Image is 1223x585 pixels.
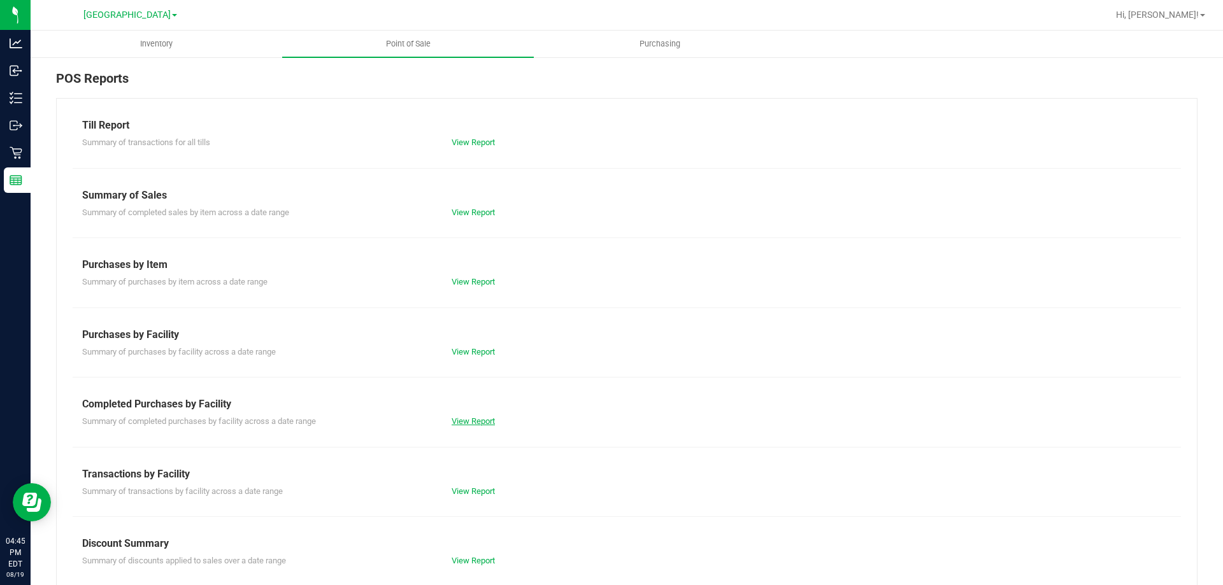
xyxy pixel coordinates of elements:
a: Point of Sale [282,31,534,57]
a: View Report [452,277,495,286]
a: View Report [452,556,495,565]
a: View Report [452,137,495,147]
div: Purchases by Item [82,257,1171,272]
span: [GEOGRAPHIC_DATA] [83,10,171,20]
span: Hi, [PERSON_NAME]! [1116,10,1199,20]
iframe: Resource center [13,483,51,521]
a: View Report [452,416,495,426]
div: Completed Purchases by Facility [82,397,1171,412]
span: Summary of purchases by facility across a date range [82,347,276,356]
a: View Report [452,347,495,356]
inline-svg: Inbound [10,64,22,77]
span: Summary of completed purchases by facility across a date range [82,416,316,426]
span: Summary of completed sales by item across a date range [82,208,289,217]
span: Summary of purchases by item across a date range [82,277,268,286]
p: 04:45 PM EDT [6,535,25,570]
div: Transactions by Facility [82,467,1171,482]
span: Summary of transactions by facility across a date range [82,486,283,496]
span: Summary of discounts applied to sales over a date range [82,556,286,565]
inline-svg: Retail [10,146,22,159]
inline-svg: Inventory [10,92,22,104]
span: Purchasing [622,38,697,50]
span: Point of Sale [369,38,448,50]
inline-svg: Analytics [10,37,22,50]
div: Summary of Sales [82,188,1171,203]
div: POS Reports [56,69,1198,98]
p: 08/19 [6,570,25,579]
div: Purchases by Facility [82,327,1171,342]
inline-svg: Reports [10,174,22,187]
a: Inventory [31,31,282,57]
inline-svg: Outbound [10,119,22,132]
a: View Report [452,486,495,496]
div: Discount Summary [82,536,1171,551]
div: Till Report [82,118,1171,133]
span: Inventory [123,38,190,50]
span: Summary of transactions for all tills [82,137,210,147]
a: Purchasing [534,31,785,57]
a: View Report [452,208,495,217]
